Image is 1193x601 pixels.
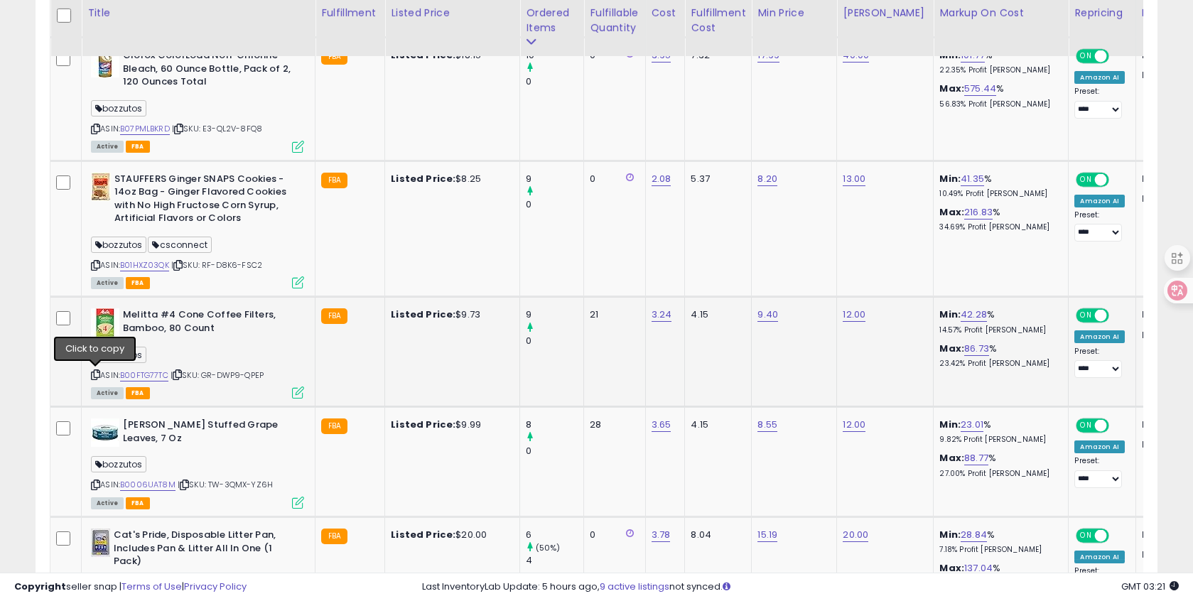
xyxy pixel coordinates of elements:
[961,172,984,186] a: 41.35
[1142,528,1163,541] strong: Min:
[114,173,287,229] b: STAUFFERS Ginger SNAPS Cookies - 14oz Bag - Ginger Flavored Cookies with No High Fructose Corn Sy...
[757,418,777,432] a: 8.55
[590,308,634,321] div: 21
[757,528,777,542] a: 15.19
[91,418,119,447] img: 510hQLHCi2L._SL40_.jpg
[126,497,150,509] span: FBA
[123,49,296,92] b: Clorox ColorLoad Non-Chlorine Bleach, 60 Ounce Bottle, Pack of 2, 120 Ounces Total
[91,308,119,337] img: 51ZOKVAhhNL._SL40_.jpg
[91,308,304,397] div: ASIN:
[526,445,583,457] div: 0
[148,237,212,253] span: csconnect
[1142,172,1163,185] strong: Min:
[321,308,347,324] small: FBA
[843,528,868,542] a: 20.00
[391,173,509,185] div: $8.25
[939,308,961,321] b: Min:
[526,75,583,88] div: 0
[1142,308,1163,321] strong: Min:
[691,173,740,185] div: 5.37
[526,198,583,211] div: 0
[590,529,634,541] div: 0
[939,222,1057,232] p: 34.69% Profit [PERSON_NAME]
[120,369,168,381] a: B00FTG77TC
[1142,192,1167,205] strong: Max:
[422,580,1179,594] div: Last InventoryLab Update: 5 hours ago, not synced.
[652,308,672,322] a: 3.24
[964,451,988,465] a: 88.77
[321,49,347,65] small: FBA
[691,418,740,431] div: 4.15
[939,189,1057,199] p: 10.49% Profit [PERSON_NAME]
[321,418,347,434] small: FBA
[939,418,1057,445] div: %
[939,308,1057,335] div: %
[87,6,309,21] div: Title
[91,456,146,472] span: bozzutos
[321,529,347,544] small: FBA
[961,308,987,322] a: 42.28
[939,529,1057,555] div: %
[1074,6,1129,21] div: Repricing
[939,172,961,185] b: Min:
[91,173,304,288] div: ASIN:
[171,369,264,381] span: | SKU: GR-DWP9-QPEP
[14,580,66,593] strong: Copyright
[321,173,347,188] small: FBA
[536,542,561,553] small: (50%)
[14,580,247,594] div: seller snap | |
[391,529,509,541] div: $20.00
[939,82,1057,109] div: %
[691,529,740,541] div: 8.04
[939,173,1057,199] div: %
[526,554,583,567] div: 4
[757,172,777,186] a: 8.20
[91,497,124,509] span: All listings currently available for purchase on Amazon
[964,82,996,96] a: 575.44
[1107,530,1130,542] span: OFF
[590,6,639,36] div: Fulfillable Quantity
[1074,551,1124,563] div: Amazon AI
[172,123,262,134] span: | SKU: E3-QL2V-8FQ8
[91,141,124,153] span: All listings currently available for purchase on Amazon
[126,141,150,153] span: FBA
[961,418,983,432] a: 23.01
[91,173,111,201] img: 51VVZj7JYHL._SL40_.jpg
[652,418,671,432] a: 3.65
[171,259,262,271] span: | SKU: RF-D8K6-FSC2
[1074,87,1124,119] div: Preset:
[391,418,455,431] b: Listed Price:
[1074,347,1124,379] div: Preset:
[1074,210,1124,242] div: Preset:
[91,418,304,507] div: ASIN:
[939,545,1057,555] p: 7.18% Profit [PERSON_NAME]
[757,6,831,21] div: Min Price
[961,528,987,542] a: 28.84
[757,308,778,322] a: 9.40
[1078,310,1096,322] span: ON
[939,49,1057,75] div: %
[391,308,455,321] b: Listed Price:
[1078,420,1096,432] span: ON
[1107,173,1130,185] span: OFF
[91,100,146,117] span: bozzutos
[1074,440,1124,453] div: Amazon AI
[939,99,1057,109] p: 56.83% Profit [PERSON_NAME]
[939,65,1057,75] p: 22.35% Profit [PERSON_NAME]
[120,123,170,135] a: B07PMLBKRD
[843,172,865,186] a: 13.00
[590,418,634,431] div: 28
[126,387,150,399] span: FBA
[939,206,1057,232] div: %
[939,418,961,431] b: Min:
[939,528,961,541] b: Min:
[321,6,379,21] div: Fulfillment
[526,308,583,321] div: 9
[939,452,1057,478] div: %
[1074,71,1124,84] div: Amazon AI
[178,479,273,490] span: | SKU: TW-3QMX-YZ6H
[652,172,671,186] a: 2.08
[126,277,150,289] span: FBA
[843,418,865,432] a: 12.00
[526,529,583,541] div: 6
